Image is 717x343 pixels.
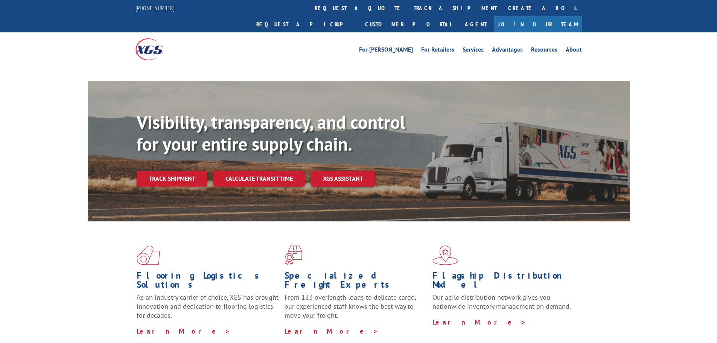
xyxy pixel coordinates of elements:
[137,271,279,293] h1: Flooring Logistics Solutions
[137,110,405,155] b: Visibility, transparency, and control for your entire supply chain.
[251,16,359,32] a: Request a pickup
[285,327,378,335] a: Learn More >
[359,47,413,55] a: For [PERSON_NAME]
[137,293,279,320] span: As an industry carrier of choice, XGS has brought innovation and dedication to flooring logistics...
[137,327,230,335] a: Learn More >
[311,171,375,187] a: XGS ASSISTANT
[137,171,207,186] a: Track shipment
[135,4,175,12] a: [PHONE_NUMBER]
[432,245,458,265] img: xgs-icon-flagship-distribution-model-red
[463,47,484,55] a: Services
[285,293,427,326] p: From 123 overlength loads to delicate cargo, our experienced staff knows the best way to move you...
[432,318,526,326] a: Learn More >
[492,47,523,55] a: Advantages
[137,245,160,265] img: xgs-icon-total-supply-chain-intelligence-red
[359,16,457,32] a: Customer Portal
[432,271,575,293] h1: Flagship Distribution Model
[432,293,571,311] span: Our agile distribution network gives you nationwide inventory management on demand.
[566,47,582,55] a: About
[285,271,427,293] h1: Specialized Freight Experts
[457,16,494,32] a: Agent
[213,171,305,187] a: Calculate transit time
[421,47,454,55] a: For Retailers
[494,16,582,32] a: Join Our Team
[531,47,557,55] a: Resources
[285,245,302,265] img: xgs-icon-focused-on-flooring-red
